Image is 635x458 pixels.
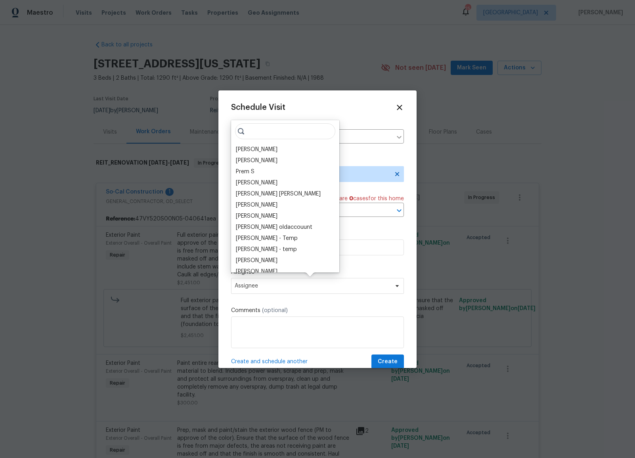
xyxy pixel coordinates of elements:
[236,268,277,276] div: [PERSON_NAME]
[395,103,404,112] span: Close
[236,157,277,165] div: [PERSON_NAME]
[236,257,277,264] div: [PERSON_NAME]
[236,212,277,220] div: [PERSON_NAME]
[394,205,405,216] button: Open
[236,146,277,153] div: [PERSON_NAME]
[231,358,308,366] span: Create and schedule another
[262,308,288,313] span: (optional)
[371,355,404,369] button: Create
[235,283,390,289] span: Assignee
[231,103,285,111] span: Schedule Visit
[236,190,321,198] div: [PERSON_NAME] [PERSON_NAME]
[324,195,404,203] span: There are case s for this home
[378,357,398,367] span: Create
[236,201,277,209] div: [PERSON_NAME]
[236,234,298,242] div: [PERSON_NAME] - Temp
[236,245,297,253] div: [PERSON_NAME] - temp
[231,307,404,314] label: Comments
[236,168,254,176] div: Prem S
[349,196,353,201] span: 0
[236,223,312,231] div: [PERSON_NAME] oldaccouunt
[236,179,277,187] div: [PERSON_NAME]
